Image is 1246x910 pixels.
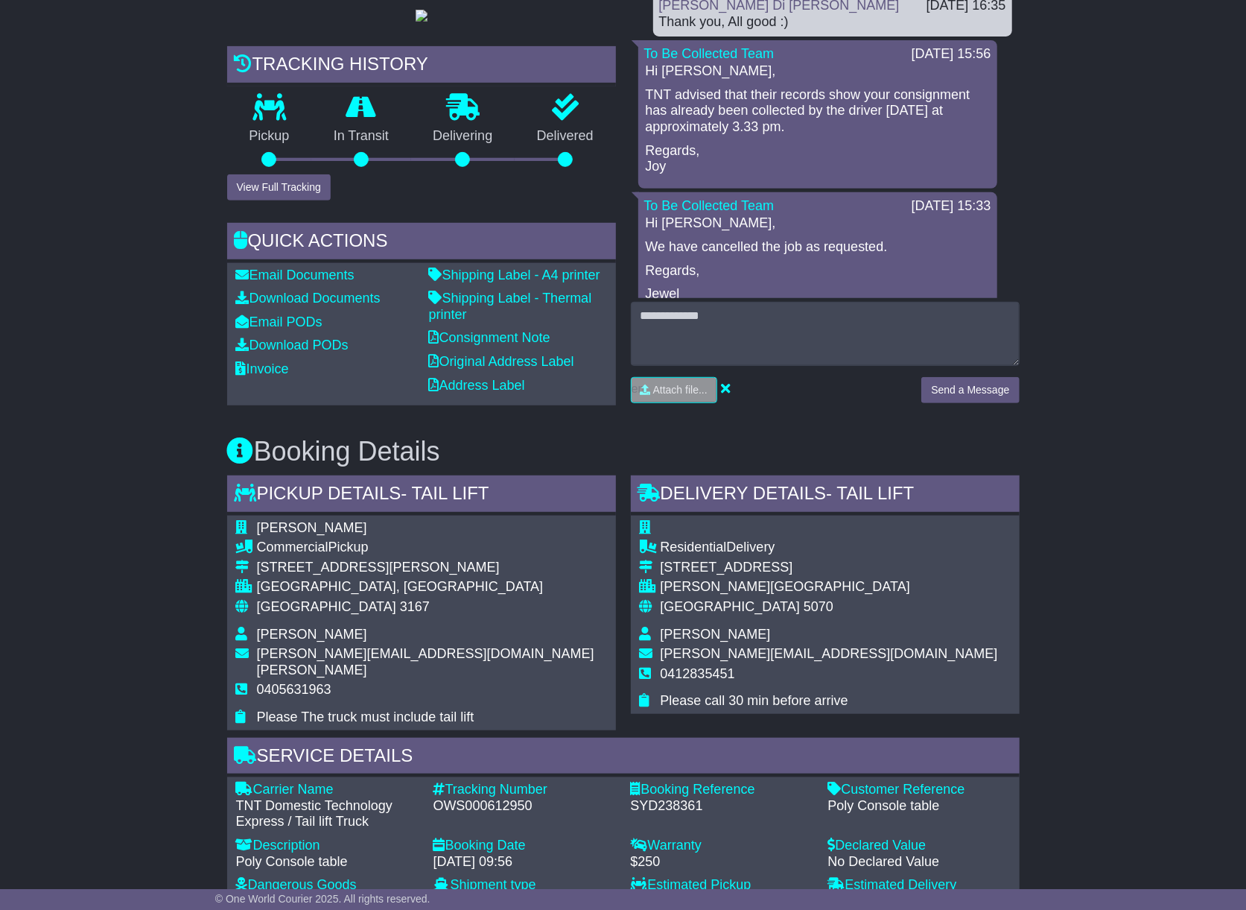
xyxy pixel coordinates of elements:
[433,838,616,854] div: Booking Date
[257,682,331,697] span: 0405631963
[631,877,813,894] div: Estimated Pickup
[257,520,367,535] span: [PERSON_NAME]
[646,143,990,175] p: Regards, Joy
[215,893,430,905] span: © One World Courier 2025. All rights reserved.
[236,854,419,870] div: Poly Console table
[227,437,1020,467] h3: Booking Details
[631,782,813,798] div: Booking Reference
[227,223,616,263] div: Quick Actions
[646,239,990,256] p: We have cancelled the job as requested.
[257,599,396,614] span: [GEOGRAPHIC_DATA]
[227,738,1020,778] div: Service Details
[661,693,848,708] span: Please call 30 min before arrive
[236,798,419,830] div: TNT Domestic Technology Express / Tail lift Truck
[644,198,775,213] a: To Be Collected Team
[659,14,1006,31] div: Thank you, All good :)
[236,338,349,353] a: Download PODs
[631,475,1020,516] div: Delivery Details
[429,268,600,282] a: Shipping Label - A4 printer
[828,877,1011,894] div: Estimated Delivery
[236,877,419,894] div: Dangerous Goods
[311,128,411,145] p: In Transit
[401,483,489,503] span: - Tail Lift
[828,798,1011,815] div: Poly Console table
[826,483,914,503] span: - Tail Lift
[416,10,427,22] img: GetPodImage
[227,174,331,200] button: View Full Tracking
[631,798,813,815] div: SYD238361
[646,215,990,232] p: Hi [PERSON_NAME],
[257,560,607,576] div: [STREET_ADDRESS][PERSON_NAME]
[631,854,813,870] div: $250
[828,838,1011,854] div: Declared Value
[921,377,1019,403] button: Send a Message
[433,854,616,870] div: [DATE] 09:56
[257,540,607,556] div: Pickup
[828,854,1011,870] div: No Declared Value
[661,579,998,595] div: [PERSON_NAME][GEOGRAPHIC_DATA]
[236,291,381,306] a: Download Documents
[646,286,990,303] p: Jewel
[227,46,616,86] div: Tracking history
[661,540,998,556] div: Delivery
[227,128,312,145] p: Pickup
[661,540,727,554] span: Residential
[646,263,990,279] p: Regards,
[433,798,616,815] div: OWS000612950
[661,627,771,642] span: [PERSON_NAME]
[433,877,616,894] div: Shipment type
[236,315,322,329] a: Email PODs
[257,646,594,677] span: [PERSON_NAME][EMAIL_ADDRESS][DOMAIN_NAME][PERSON_NAME]
[257,540,328,554] span: Commercial
[400,599,430,614] span: 3167
[236,782,419,798] div: Carrier Name
[828,782,1011,798] div: Customer Reference
[429,330,550,345] a: Consignment Note
[912,198,991,215] div: [DATE] 15:33
[644,46,775,61] a: To Be Collected Team
[429,354,574,369] a: Original Address Label
[236,838,419,854] div: Description
[515,128,616,145] p: Delivered
[646,87,990,136] p: TNT advised that their records show your consignment has already been collected by the driver [DA...
[912,46,991,63] div: [DATE] 15:56
[631,838,813,854] div: Warranty
[411,128,515,145] p: Delivering
[429,291,592,322] a: Shipping Label - Thermal printer
[257,627,367,642] span: [PERSON_NAME]
[257,579,607,595] div: [GEOGRAPHIC_DATA], [GEOGRAPHIC_DATA]
[661,560,998,576] div: [STREET_ADDRESS]
[236,361,289,376] a: Invoice
[646,63,990,80] p: Hi [PERSON_NAME],
[661,599,800,614] span: [GEOGRAPHIC_DATA]
[257,710,474,724] span: Please The truck must include tail lift
[433,782,616,798] div: Tracking Number
[236,268,355,282] a: Email Documents
[227,475,616,516] div: Pickup Details
[429,378,525,393] a: Address Label
[804,599,833,614] span: 5070
[661,646,998,661] span: [PERSON_NAME][EMAIL_ADDRESS][DOMAIN_NAME]
[661,666,735,681] span: 0412835451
